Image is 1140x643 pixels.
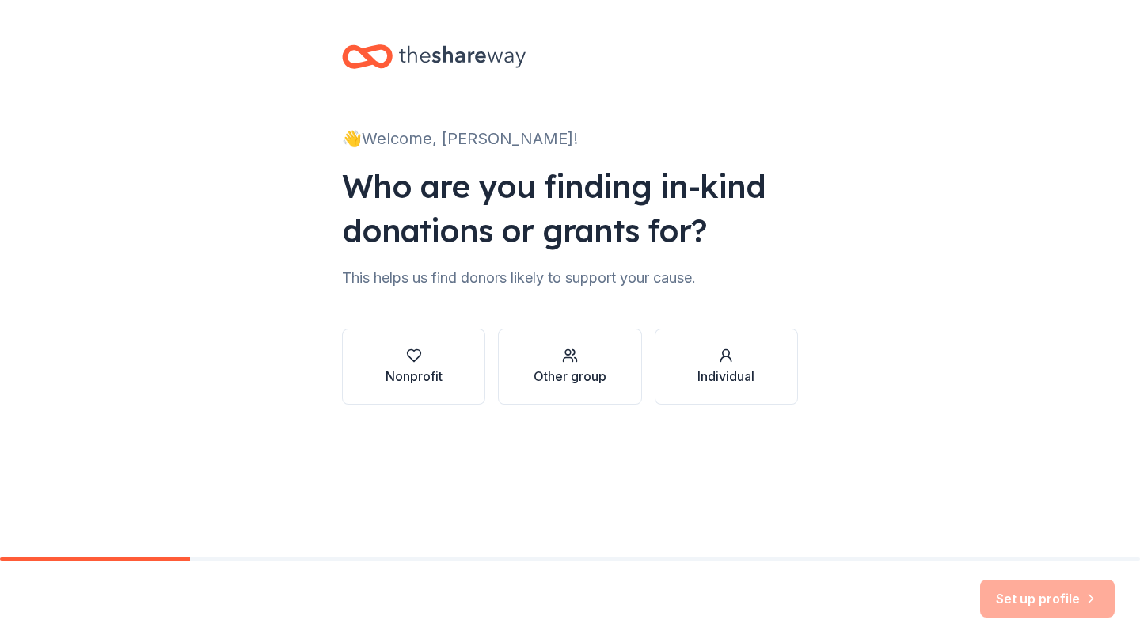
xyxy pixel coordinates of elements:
div: Nonprofit [386,367,443,386]
div: This helps us find donors likely to support your cause. [342,265,798,291]
div: 👋 Welcome, [PERSON_NAME]! [342,126,798,151]
button: Individual [655,329,798,405]
button: Other group [498,329,641,405]
div: Other group [534,367,606,386]
div: Who are you finding in-kind donations or grants for? [342,164,798,253]
div: Individual [697,367,754,386]
button: Nonprofit [342,329,485,405]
